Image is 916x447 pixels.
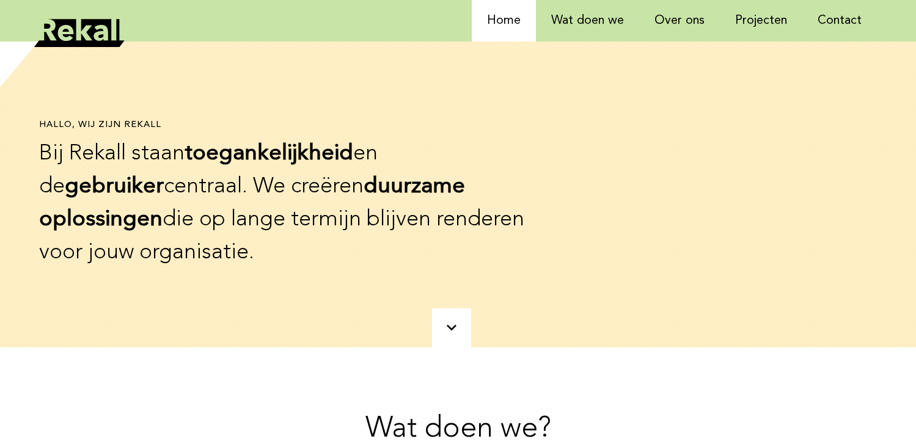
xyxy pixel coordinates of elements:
b: duurzame oplossingen [39,176,465,231]
b: toegankelijkheid [185,143,353,165]
b: gebruiker [65,176,164,198]
p: Bij Rekall staan en de centraal. We creëren die op lange termijn blijven renderen voor jouw organ... [39,137,538,269]
a: scroll naar beneden [432,308,471,347]
h1: Hallo, wij zijn rekall [39,120,538,131]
